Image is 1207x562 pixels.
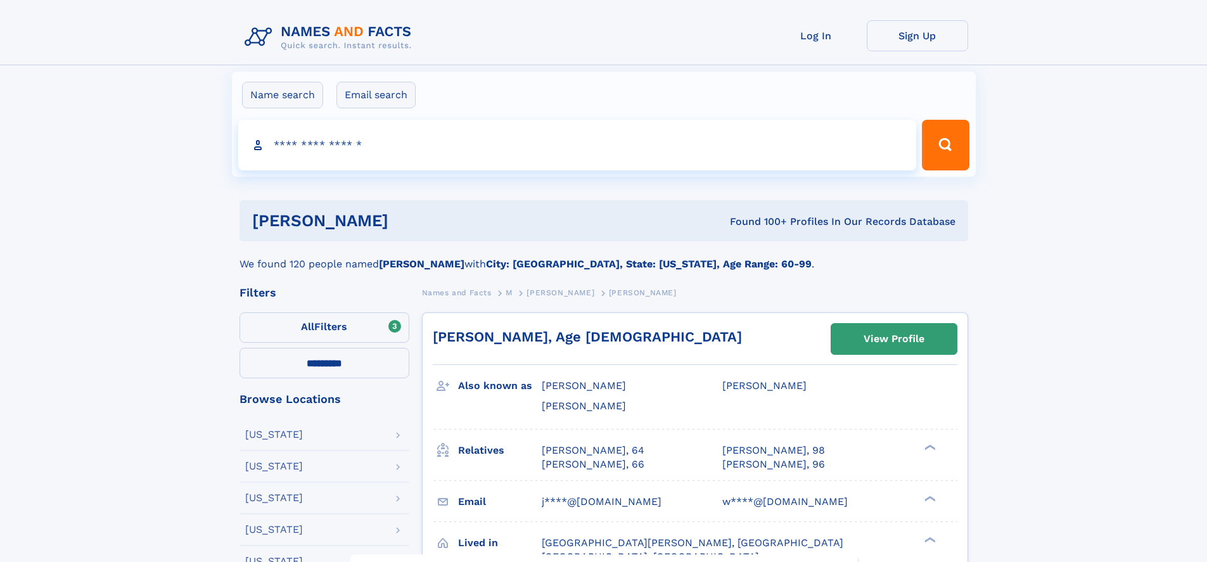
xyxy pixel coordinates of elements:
[527,284,594,300] a: [PERSON_NAME]
[336,82,416,108] label: Email search
[238,120,917,170] input: search input
[921,443,936,451] div: ❯
[506,288,513,297] span: M
[722,444,825,457] a: [PERSON_NAME], 98
[301,321,314,333] span: All
[245,430,303,440] div: [US_STATE]
[239,393,409,405] div: Browse Locations
[486,258,812,270] b: City: [GEOGRAPHIC_DATA], State: [US_STATE], Age Range: 60-99
[921,494,936,502] div: ❯
[921,535,936,544] div: ❯
[245,493,303,503] div: [US_STATE]
[831,324,957,354] a: View Profile
[239,241,968,272] div: We found 120 people named with .
[765,20,867,51] a: Log In
[422,284,492,300] a: Names and Facts
[542,457,644,471] a: [PERSON_NAME], 66
[252,213,559,229] h1: [PERSON_NAME]
[245,461,303,471] div: [US_STATE]
[239,312,409,343] label: Filters
[542,444,644,457] a: [PERSON_NAME], 64
[458,375,542,397] h3: Also known as
[506,284,513,300] a: M
[542,400,626,412] span: [PERSON_NAME]
[722,380,807,392] span: [PERSON_NAME]
[458,440,542,461] h3: Relatives
[242,82,323,108] label: Name search
[239,287,409,298] div: Filters
[609,288,677,297] span: [PERSON_NAME]
[458,491,542,513] h3: Email
[379,258,464,270] b: [PERSON_NAME]
[542,537,843,549] span: [GEOGRAPHIC_DATA][PERSON_NAME], [GEOGRAPHIC_DATA]
[864,324,924,354] div: View Profile
[722,457,825,471] a: [PERSON_NAME], 96
[239,20,422,54] img: Logo Names and Facts
[458,532,542,554] h3: Lived in
[559,215,955,229] div: Found 100+ Profiles In Our Records Database
[527,288,594,297] span: [PERSON_NAME]
[867,20,968,51] a: Sign Up
[433,329,742,345] a: [PERSON_NAME], Age [DEMOGRAPHIC_DATA]
[542,380,626,392] span: [PERSON_NAME]
[245,525,303,535] div: [US_STATE]
[922,120,969,170] button: Search Button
